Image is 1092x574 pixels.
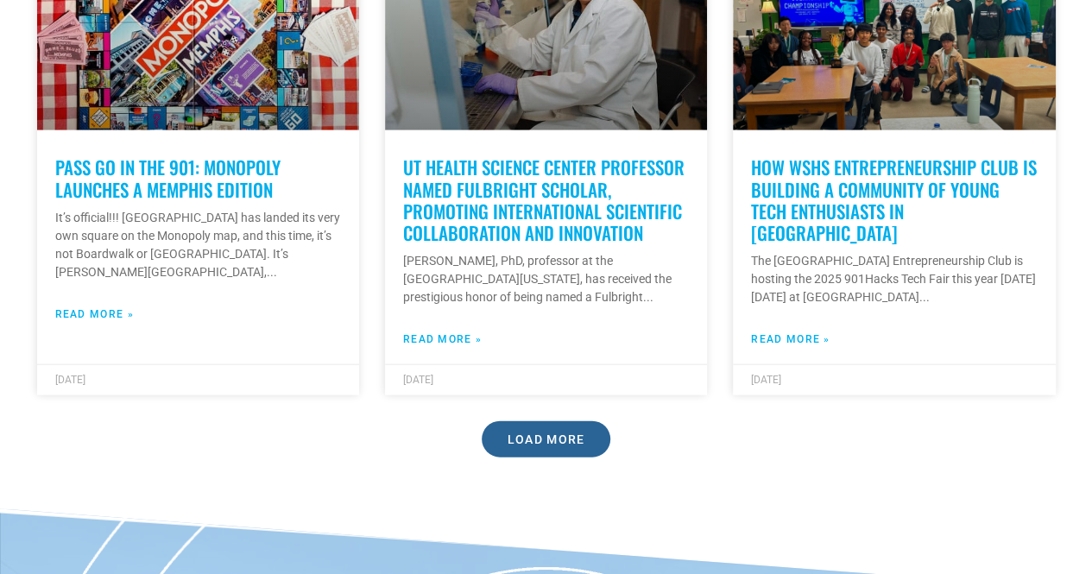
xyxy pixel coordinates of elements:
[751,374,781,386] span: [DATE]
[55,154,281,202] a: Pass Go in the 901: Monopoly Launches a Memphis Edition
[55,306,134,322] a: Read more about Pass Go in the 901: Monopoly Launches a Memphis Edition
[508,433,585,445] span: Load More
[751,331,830,347] a: Read more about How WSHS Entrepreneurship Club is building a community of young tech enthusiasts ...
[403,154,685,246] a: UT Health Science Center Professor Named Fulbright Scholar, Promoting International Scientific Co...
[55,374,85,386] span: [DATE]
[751,252,1037,306] p: The [GEOGRAPHIC_DATA] Entrepreneurship Club is hosting the 2025 901Hacks Tech Fair this year [DAT...
[403,374,433,386] span: [DATE]
[403,331,482,347] a: Read more about UT Health Science Center Professor Named Fulbright Scholar, Promoting Internation...
[751,154,1037,246] a: How WSHS Entrepreneurship Club is building a community of young tech enthusiasts in [GEOGRAPHIC_D...
[55,209,341,281] p: It’s official!!! [GEOGRAPHIC_DATA] has landed its very own square on the Monopoly map, and this t...
[403,252,689,306] p: [PERSON_NAME], PhD, professor at the [GEOGRAPHIC_DATA][US_STATE], has received the prestigious ho...
[482,421,611,457] a: Load More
